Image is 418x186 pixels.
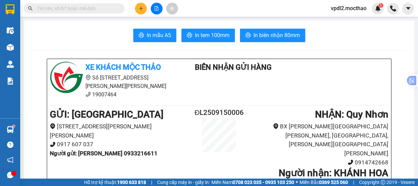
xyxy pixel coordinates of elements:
span: printer [139,32,144,39]
img: warehouse-icon [7,27,14,34]
img: phone-icon [390,5,396,11]
li: [STREET_ADDRESS][PERSON_NAME][PERSON_NAME] [50,122,191,140]
img: icon-new-feature [375,5,381,11]
input: Tìm tên, số ĐT hoặc mã đơn [37,5,116,12]
span: ⚪️ [296,181,298,184]
span: In mẫu A5 [147,31,171,39]
b: Người gửi : [PERSON_NAME] 0933216611 [50,150,158,157]
span: vpdl2.mocthao [325,4,372,12]
span: Cung cấp máy in - giấy in: [157,179,210,186]
li: BX [PERSON_NAME][GEOGRAPHIC_DATA][PERSON_NAME], [GEOGRAPHIC_DATA], [PERSON_NAME][GEOGRAPHIC_DATA]... [247,122,388,158]
img: warehouse-icon [7,61,14,68]
span: message [7,172,13,178]
span: file-add [154,6,159,11]
sup: 1 [13,125,15,127]
span: printer [245,32,251,39]
span: environment [273,123,279,129]
span: environment [50,123,56,129]
button: printerIn biên nhận 80mm [240,29,305,42]
span: Miền Nam [211,179,294,186]
button: printerIn mẫu A5 [133,29,176,42]
h2: ĐL2509150006 [191,107,247,118]
button: file-add [151,3,163,14]
span: phone [50,142,56,147]
li: Số [STREET_ADDRESS][PERSON_NAME][PERSON_NAME] [50,73,175,90]
button: aim [166,3,178,14]
strong: 0369 525 060 [319,180,348,185]
span: plus [139,6,143,11]
span: aim [170,6,174,11]
button: printerIn tem 100mm [181,29,235,42]
span: question-circle [7,142,13,148]
span: search [28,6,33,11]
span: | [151,179,152,186]
li: 0917 607 037 [50,140,191,149]
span: printer [187,32,192,39]
img: warehouse-icon [7,126,14,133]
button: plus [135,3,147,14]
span: caret-down [405,5,411,11]
span: | [353,179,354,186]
b: GỬI : [GEOGRAPHIC_DATA] [50,109,164,120]
span: phone [348,159,353,165]
img: logo-vxr [6,4,14,14]
b: Biên Nhận Gửi Hàng [195,63,272,71]
span: environment [85,75,91,80]
b: NHẬN : Quy Nhơn [315,109,388,120]
li: 0914742668 [247,158,388,167]
img: solution-icon [7,77,14,85]
span: Miền Bắc [300,179,348,186]
span: phone [85,92,91,97]
span: In tem 100mm [195,31,230,39]
span: In biên nhận 80mm [253,31,300,39]
span: notification [7,157,13,163]
img: warehouse-icon [7,44,14,51]
span: 1 [380,3,382,8]
sup: 1 [379,3,383,8]
span: copyright [381,180,385,185]
strong: 0708 023 035 - 0935 103 250 [233,180,294,185]
b: Xe khách Mộc Thảo [85,63,161,71]
li: 19007464 [50,90,175,99]
strong: 1900 633 818 [117,180,146,185]
span: Hỗ trợ kỹ thuật: [84,179,146,186]
img: logo.jpg [50,62,83,95]
button: caret-down [402,3,414,14]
